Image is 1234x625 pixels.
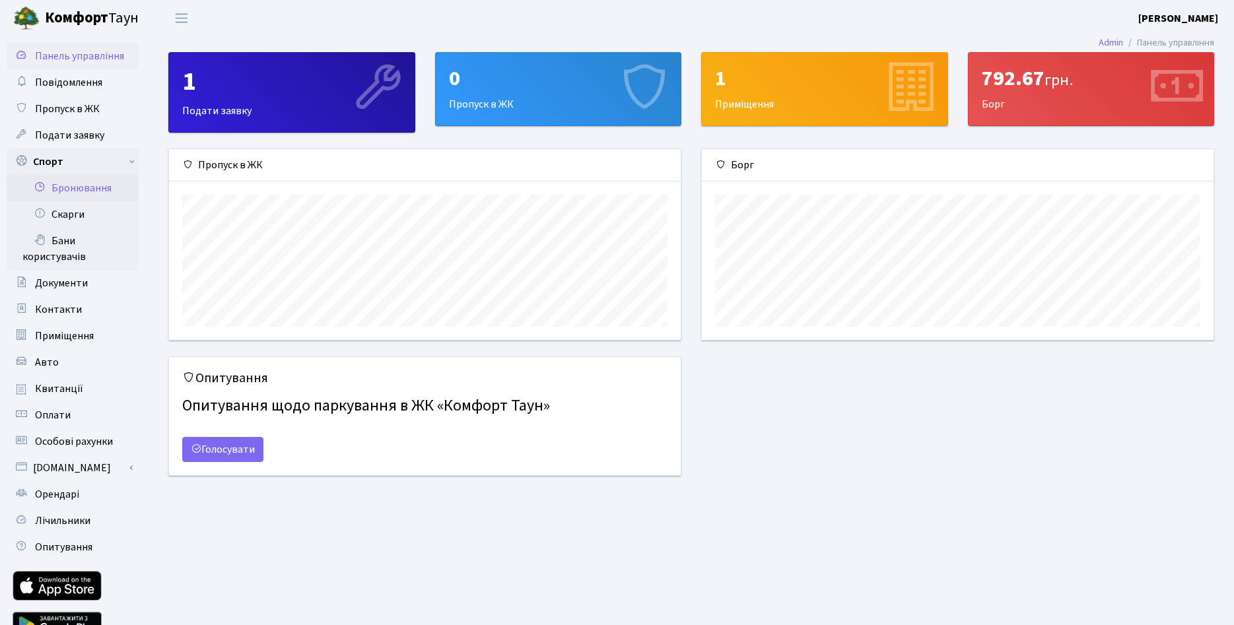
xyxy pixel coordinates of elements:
span: Авто [35,355,59,370]
span: Особові рахунки [35,434,113,449]
a: Голосувати [182,437,263,462]
div: Приміщення [702,53,947,125]
span: Таун [45,7,139,30]
a: Подати заявку [7,122,139,148]
a: Пропуск в ЖК [7,96,139,122]
div: Борг [702,149,1214,181]
span: Повідомлення [35,75,102,90]
a: 1Приміщення [701,52,948,126]
div: 1 [715,66,934,91]
div: Пропуск в ЖК [436,53,681,125]
a: Документи [7,270,139,296]
nav: breadcrumb [1079,29,1234,57]
span: Панель управління [35,49,124,63]
a: Орендарі [7,481,139,508]
span: Приміщення [35,329,94,343]
span: Документи [35,276,88,290]
a: Квитанції [7,376,139,402]
span: Лічильники [35,513,90,528]
a: Приміщення [7,323,139,349]
a: Опитування [7,534,139,560]
img: logo.png [13,5,40,32]
span: Контакти [35,302,82,317]
li: Панель управління [1123,36,1214,50]
span: Оплати [35,408,71,422]
h5: Опитування [182,370,668,386]
a: Admin [1099,36,1123,49]
a: Спорт [7,148,139,175]
a: Лічильники [7,508,139,534]
a: Особові рахунки [7,428,139,455]
a: 1Подати заявку [168,52,415,133]
b: Комфорт [45,7,108,28]
span: Опитування [35,540,92,554]
span: грн. [1045,69,1073,92]
a: Бани користувачів [7,228,139,270]
span: Орендарі [35,487,79,502]
a: Оплати [7,402,139,428]
a: Бронювання [7,175,139,201]
span: Подати заявку [35,128,104,143]
div: 792.67 [982,66,1201,91]
div: Пропуск в ЖК [169,149,681,181]
div: 1 [182,66,401,98]
a: Панель управління [7,43,139,69]
div: Борг [969,53,1214,125]
a: Контакти [7,296,139,323]
h4: Опитування щодо паркування в ЖК «Комфорт Таун» [182,391,668,421]
a: Скарги [7,201,139,228]
a: Авто [7,349,139,376]
span: Квитанції [35,381,83,396]
a: 0Пропуск в ЖК [435,52,682,126]
a: [DOMAIN_NAME] [7,455,139,481]
a: Повідомлення [7,69,139,96]
div: Подати заявку [169,53,415,132]
span: Пропуск в ЖК [35,102,100,116]
button: Переключити навігацію [165,7,198,29]
div: 0 [449,66,668,91]
a: [PERSON_NAME] [1138,11,1218,26]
